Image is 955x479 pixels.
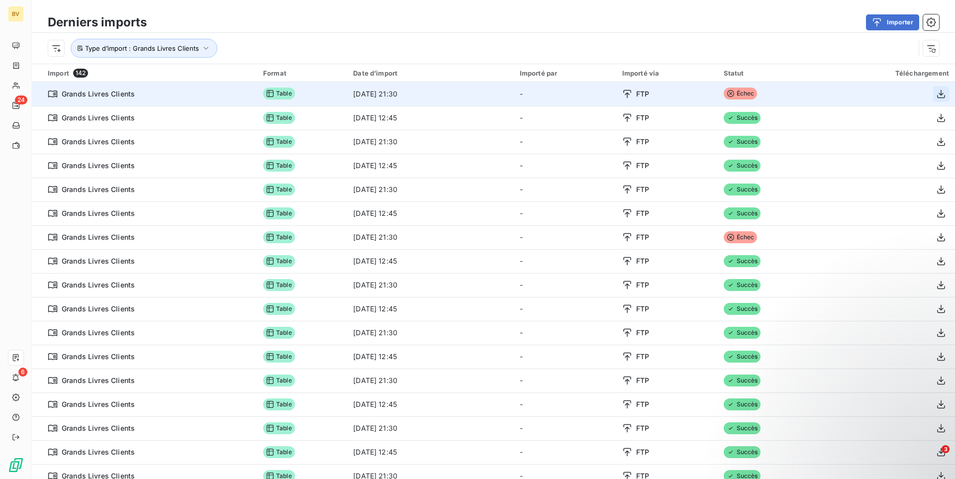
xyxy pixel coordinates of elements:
[85,44,199,52] span: Type d’import : Grands Livres Clients
[347,369,513,392] td: [DATE] 21:30
[514,273,616,297] td: -
[263,231,295,243] span: Table
[263,279,295,291] span: Table
[724,160,761,172] span: Succès
[347,392,513,416] td: [DATE] 12:45
[866,14,919,30] button: Importer
[62,89,135,99] span: Grands Livres Clients
[48,69,251,78] div: Import
[347,106,513,130] td: [DATE] 12:45
[62,399,135,409] span: Grands Livres Clients
[724,255,761,267] span: Succès
[62,137,135,147] span: Grands Livres Clients
[347,130,513,154] td: [DATE] 21:30
[724,303,761,315] span: Succès
[73,69,88,78] span: 142
[62,113,135,123] span: Grands Livres Clients
[8,457,24,473] img: Logo LeanPay
[942,445,950,453] span: 3
[15,96,27,104] span: 24
[62,304,135,314] span: Grands Livres Clients
[724,351,761,363] span: Succès
[263,207,295,219] span: Table
[263,303,295,315] span: Table
[724,112,761,124] span: Succès
[636,89,649,99] span: FTP
[347,321,513,345] td: [DATE] 21:30
[636,423,649,433] span: FTP
[514,106,616,130] td: -
[636,280,649,290] span: FTP
[636,352,649,362] span: FTP
[724,375,761,386] span: Succès
[263,160,295,172] span: Table
[724,327,761,339] span: Succès
[48,13,147,31] h3: Derniers imports
[724,69,813,77] div: Statut
[520,69,610,77] div: Importé par
[263,398,295,410] span: Table
[263,69,341,77] div: Format
[724,207,761,219] span: Succès
[514,130,616,154] td: -
[724,446,761,458] span: Succès
[514,345,616,369] td: -
[622,69,712,77] div: Importé via
[724,88,758,99] span: Échec
[263,88,295,99] span: Table
[347,225,513,249] td: [DATE] 21:30
[263,375,295,386] span: Table
[62,447,135,457] span: Grands Livres Clients
[62,208,135,218] span: Grands Livres Clients
[347,154,513,178] td: [DATE] 12:45
[724,184,761,195] span: Succès
[347,201,513,225] td: [DATE] 12:45
[62,328,135,338] span: Grands Livres Clients
[514,416,616,440] td: -
[724,422,761,434] span: Succès
[636,304,649,314] span: FTP
[263,136,295,148] span: Table
[636,113,649,123] span: FTP
[347,249,513,273] td: [DATE] 12:45
[263,255,295,267] span: Table
[347,416,513,440] td: [DATE] 21:30
[636,328,649,338] span: FTP
[62,423,135,433] span: Grands Livres Clients
[636,376,649,385] span: FTP
[62,280,135,290] span: Grands Livres Clients
[62,232,135,242] span: Grands Livres Clients
[347,178,513,201] td: [DATE] 21:30
[636,447,649,457] span: FTP
[62,161,135,171] span: Grands Livres Clients
[514,225,616,249] td: -
[263,446,295,458] span: Table
[347,82,513,106] td: [DATE] 21:30
[636,161,649,171] span: FTP
[353,69,507,77] div: Date d’import
[18,368,27,377] span: 6
[514,440,616,464] td: -
[636,208,649,218] span: FTP
[636,232,649,242] span: FTP
[347,345,513,369] td: [DATE] 12:45
[62,352,135,362] span: Grands Livres Clients
[514,82,616,106] td: -
[514,369,616,392] td: -
[636,185,649,194] span: FTP
[724,279,761,291] span: Succès
[62,185,135,194] span: Grands Livres Clients
[263,112,295,124] span: Table
[347,273,513,297] td: [DATE] 21:30
[514,154,616,178] td: -
[62,256,135,266] span: Grands Livres Clients
[756,383,955,452] iframe: Intercom notifications message
[724,136,761,148] span: Succès
[347,440,513,464] td: [DATE] 12:45
[825,69,949,77] div: Téléchargement
[514,297,616,321] td: -
[636,137,649,147] span: FTP
[514,321,616,345] td: -
[263,351,295,363] span: Table
[8,6,24,22] div: BV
